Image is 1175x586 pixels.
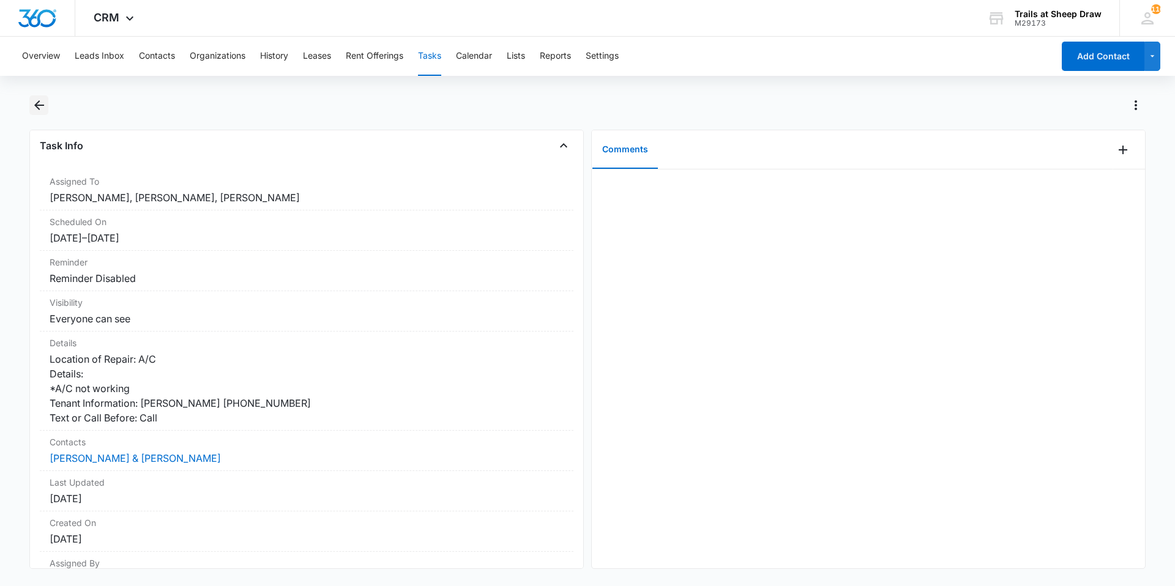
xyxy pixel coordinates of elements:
[50,557,564,569] dt: Assigned By
[1151,4,1161,14] div: notifications count
[50,336,564,349] dt: Details
[346,37,403,76] button: Rent Offerings
[540,37,571,76] button: Reports
[586,37,619,76] button: Settings
[1062,42,1144,71] button: Add Contact
[507,37,525,76] button: Lists
[456,37,492,76] button: Calendar
[1113,140,1133,160] button: Add Comment
[554,136,573,155] button: Close
[50,311,564,326] dd: Everyone can see
[592,131,658,169] button: Comments
[418,37,441,76] button: Tasks
[50,215,564,228] dt: Scheduled On
[50,491,564,506] dd: [DATE]
[1015,19,1102,28] div: account id
[40,431,573,471] div: Contacts[PERSON_NAME] & [PERSON_NAME]
[260,37,288,76] button: History
[40,511,573,552] div: Created On[DATE]
[50,271,564,286] dd: Reminder Disabled
[190,37,245,76] button: Organizations
[303,37,331,76] button: Leases
[50,516,564,529] dt: Created On
[75,37,124,76] button: Leads Inbox
[40,138,83,153] h4: Task Info
[50,190,564,205] dd: [PERSON_NAME], [PERSON_NAME], [PERSON_NAME]
[50,231,564,245] dd: [DATE] – [DATE]
[29,95,48,115] button: Back
[50,175,564,188] dt: Assigned To
[50,256,564,269] dt: Reminder
[40,170,573,210] div: Assigned To[PERSON_NAME], [PERSON_NAME], [PERSON_NAME]
[40,291,573,332] div: VisibilityEveryone can see
[50,436,564,448] dt: Contacts
[1015,9,1102,19] div: account name
[1126,95,1146,115] button: Actions
[50,532,564,546] dd: [DATE]
[139,37,175,76] button: Contacts
[22,37,60,76] button: Overview
[50,296,564,309] dt: Visibility
[40,471,573,511] div: Last Updated[DATE]
[50,452,221,464] a: [PERSON_NAME] & [PERSON_NAME]
[94,11,119,24] span: CRM
[40,251,573,291] div: ReminderReminder Disabled
[1151,4,1161,14] span: 110
[40,210,573,251] div: Scheduled On[DATE]–[DATE]
[40,332,573,431] div: DetailsLocation of Repair: A/C Details: *A/C not working Tenant Information: [PERSON_NAME] [PHONE...
[50,476,564,489] dt: Last Updated
[50,352,564,425] dd: Location of Repair: A/C Details: *A/C not working Tenant Information: [PERSON_NAME] [PHONE_NUMBER...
